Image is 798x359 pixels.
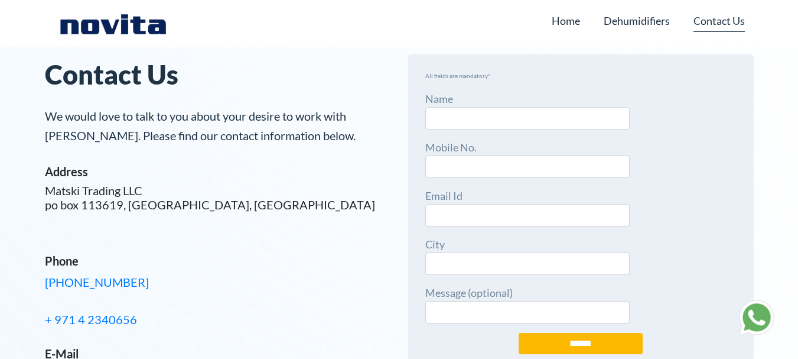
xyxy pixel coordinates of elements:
[425,301,630,324] input: Message (optional)
[45,183,390,212] h5: Matski Trading LLC po box 113619, [GEOGRAPHIC_DATA], [GEOGRAPHIC_DATA]
[425,156,630,178] input: Mobile No.
[45,275,149,289] a: [PHONE_NUMBER]
[425,187,630,227] label: Email Id
[425,72,737,81] p: All fields are mandatory*
[45,106,390,145] p: We would love to talk to you about your desire to work with [PERSON_NAME]. Please find our contac...
[604,9,670,32] a: Dehumidifiers
[693,9,745,32] a: Contact Us
[45,59,178,90] strong: Contact Us
[45,312,137,326] a: + 971 4 2340656
[425,236,630,275] label: City
[425,204,630,227] input: Email Id
[425,139,630,178] label: Mobile No.
[552,9,580,32] a: Home
[425,253,630,275] input: City
[425,107,630,130] input: Name
[425,90,630,130] label: Name
[54,12,172,35] img: Novita
[45,254,79,268] strong: Phone
[45,164,88,179] strong: Address
[425,284,630,324] label: Message (optional)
